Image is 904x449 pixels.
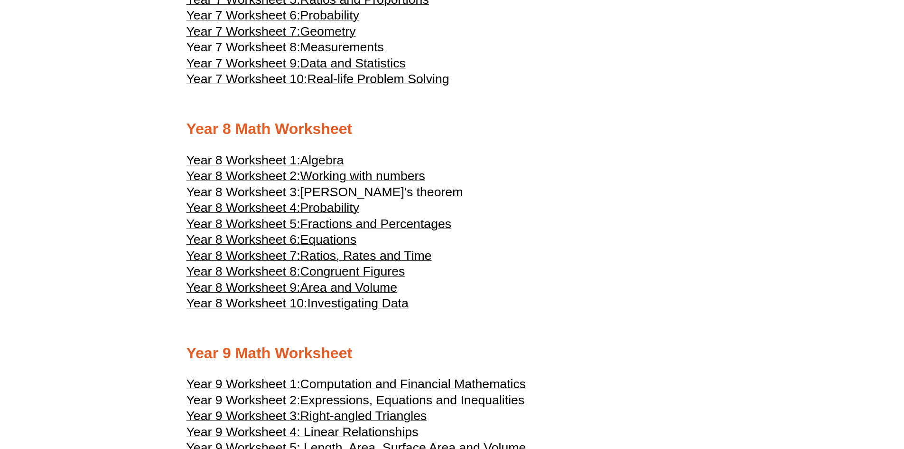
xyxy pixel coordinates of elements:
[186,253,432,262] a: Year 8 Worksheet 7:Ratios, Rates and Time
[186,169,300,183] span: Year 8 Worksheet 2:
[186,377,300,391] span: Year 9 Worksheet 1:
[186,185,300,199] span: Year 8 Worksheet 3:
[300,232,357,247] span: Equations
[186,56,300,70] span: Year 7 Worksheet 9:
[186,381,526,391] a: Year 9 Worksheet 1:Computation and Financial Mathematics
[186,44,384,54] a: Year 7 Worksheet 8:Measurements
[300,24,356,38] span: Geometry
[186,264,300,278] span: Year 8 Worksheet 8:
[300,217,452,231] span: Fractions and Percentages
[300,153,344,167] span: Algebra
[186,221,452,230] a: Year 8 Worksheet 5:Fractions and Percentages
[300,264,405,278] span: Congruent Figures
[186,232,300,247] span: Year 8 Worksheet 6:
[186,397,525,407] a: Year 9 Worksheet 2:Expressions, Equations and Inequalities
[186,72,308,86] span: Year 7 Worksheet 10:
[186,280,300,295] span: Year 8 Worksheet 9:
[186,60,406,70] a: Year 7 Worksheet 9:Data and Statistics
[186,205,360,214] a: Year 8 Worksheet 4:Probability
[186,413,427,422] a: Year 9 Worksheet 3:Right-angled Triangles
[186,119,718,139] h2: Year 8 Math Worksheet
[186,217,300,231] span: Year 8 Worksheet 5:
[186,268,405,278] a: Year 8 Worksheet 8:Congruent Figures
[300,8,359,22] span: Probability
[300,393,525,407] span: Expressions, Equations and Inequalities
[186,24,300,38] span: Year 7 Worksheet 7:
[300,280,398,295] span: Area and Volume
[186,12,360,22] a: Year 7 Worksheet 6:Probability
[300,56,406,70] span: Data and Statistics
[300,377,526,391] span: Computation and Financial Mathematics
[307,72,449,86] span: Real-life Problem Solving
[186,285,398,294] a: Year 8 Worksheet 9:Area and Volume
[186,344,718,363] h2: Year 9 Math Worksheet
[186,201,300,215] span: Year 8 Worksheet 4:
[300,169,425,183] span: Working with numbers
[186,425,419,439] span: Year 9 Worksheet 4: Linear Relationships
[186,29,356,38] a: Year 7 Worksheet 7:Geometry
[186,157,344,167] a: Year 8 Worksheet 1:Algebra
[307,296,408,310] span: Investigating Data
[186,296,308,310] span: Year 8 Worksheet 10:
[186,189,463,199] a: Year 8 Worksheet 3:[PERSON_NAME]'s theorem
[300,409,427,423] span: Right-angled Triangles
[300,185,463,199] span: [PERSON_NAME]'s theorem
[186,300,409,310] a: Year 8 Worksheet 10:Investigating Data
[186,8,300,22] span: Year 7 Worksheet 6:
[186,153,300,167] span: Year 8 Worksheet 1:
[746,342,904,449] iframe: Chat Widget
[186,173,425,182] a: Year 8 Worksheet 2:Working with numbers
[186,393,300,407] span: Year 9 Worksheet 2:
[186,237,357,246] a: Year 8 Worksheet 6:Equations
[186,248,300,263] span: Year 8 Worksheet 7:
[300,248,432,263] span: Ratios, Rates and Time
[186,409,300,423] span: Year 9 Worksheet 3:
[186,76,449,86] a: Year 7 Worksheet 10:Real-life Problem Solving
[186,429,419,439] a: Year 9 Worksheet 4: Linear Relationships
[300,40,384,54] span: Measurements
[186,40,300,54] span: Year 7 Worksheet 8:
[300,201,359,215] span: Probability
